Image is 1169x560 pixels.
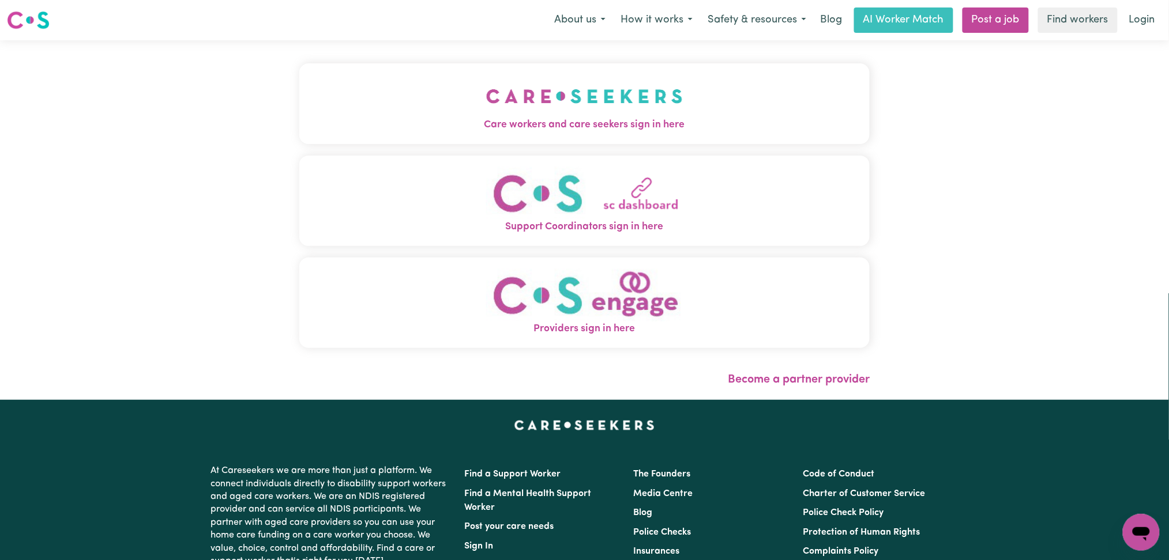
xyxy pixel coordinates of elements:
a: Become a partner provider [728,374,870,385]
a: Post your care needs [465,522,554,531]
button: Support Coordinators sign in here [299,156,870,246]
span: Care workers and care seekers sign in here [299,118,870,133]
button: How it works [613,8,700,32]
button: About us [547,8,613,32]
a: The Founders [634,470,691,479]
img: Careseekers logo [7,10,50,31]
a: Police Check Policy [803,508,884,517]
a: Blog [634,508,653,517]
a: AI Worker Match [854,7,953,33]
a: Blog [814,7,850,33]
a: Sign In [465,542,494,551]
a: Find a Mental Health Support Worker [465,489,592,512]
button: Safety & resources [700,8,814,32]
a: Login [1122,7,1162,33]
iframe: Button to launch messaging window [1123,514,1160,551]
span: Support Coordinators sign in here [299,220,870,234]
a: Police Checks [634,528,691,537]
a: Media Centre [634,489,693,498]
a: Protection of Human Rights [803,528,920,537]
a: Complaints Policy [803,547,878,556]
a: Charter of Customer Service [803,489,925,498]
a: Careseekers home page [514,421,655,430]
a: Careseekers logo [7,7,50,33]
a: Insurances [634,547,680,556]
a: Code of Conduct [803,470,874,479]
button: Care workers and care seekers sign in here [299,63,870,144]
button: Providers sign in here [299,258,870,348]
a: Find a Support Worker [465,470,561,479]
a: Post a job [963,7,1029,33]
a: Find workers [1038,7,1118,33]
span: Providers sign in here [299,321,870,336]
